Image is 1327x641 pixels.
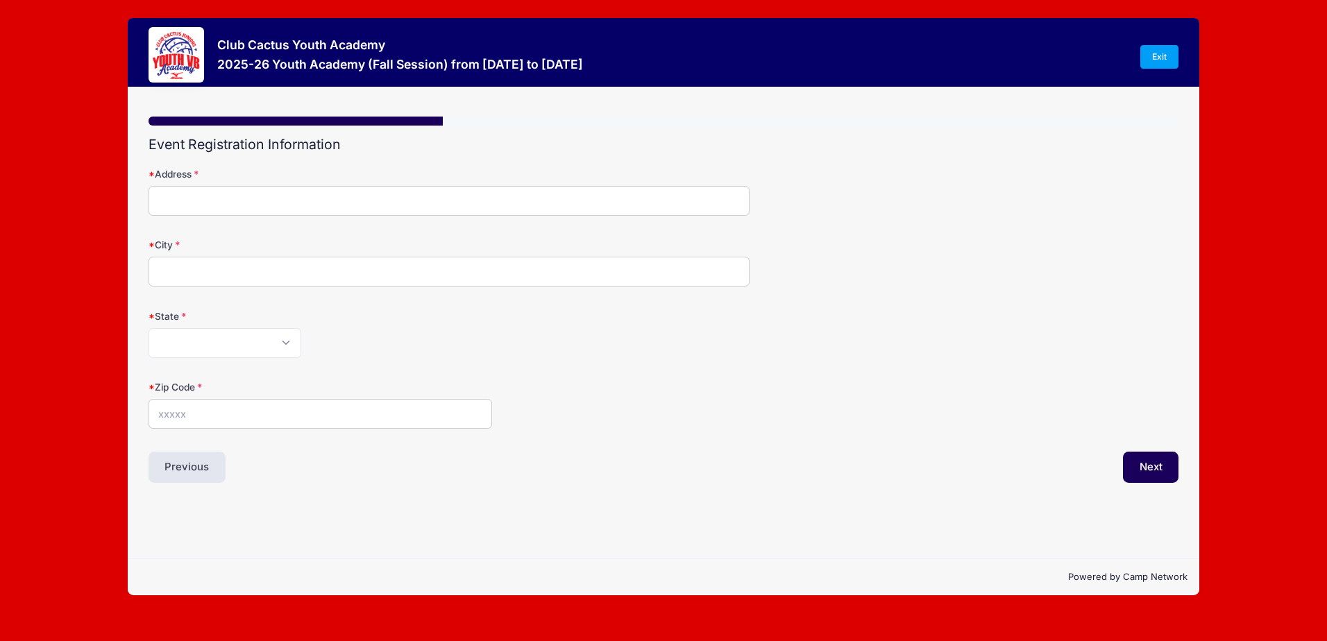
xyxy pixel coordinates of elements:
[149,309,492,323] label: State
[149,137,1179,153] h2: Event Registration Information
[149,380,492,394] label: Zip Code
[140,570,1188,584] p: Powered by Camp Network
[149,452,226,484] button: Previous
[1140,45,1179,69] a: Exit
[217,57,583,71] h3: 2025-26 Youth Academy (Fall Session) from [DATE] to [DATE]
[217,37,583,52] h3: Club Cactus Youth Academy
[1123,452,1179,484] button: Next
[149,238,492,252] label: City
[149,399,492,429] input: xxxxx
[149,167,492,181] label: Address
